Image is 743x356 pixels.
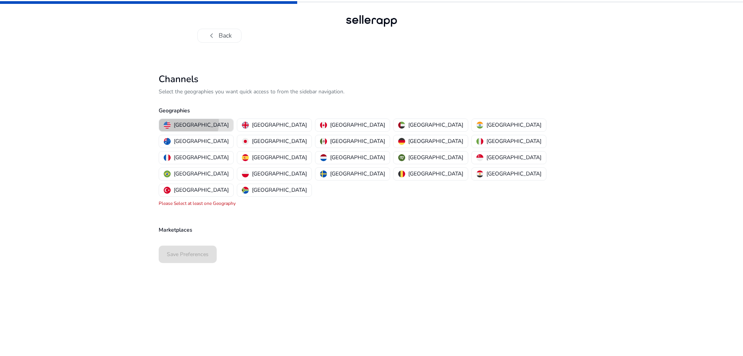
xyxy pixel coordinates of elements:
img: fr.svg [164,154,171,161]
p: [GEOGRAPHIC_DATA] [330,137,385,145]
p: [GEOGRAPHIC_DATA] [174,137,229,145]
img: br.svg [164,170,171,177]
p: [GEOGRAPHIC_DATA] [486,170,541,178]
p: [GEOGRAPHIC_DATA] [408,153,463,162]
p: Marketplaces [159,226,584,234]
p: [GEOGRAPHIC_DATA] [486,121,541,129]
p: [GEOGRAPHIC_DATA] [252,186,307,194]
img: nl.svg [320,154,327,161]
p: Geographies [159,107,584,115]
span: chevron_left [207,31,216,40]
p: Select the geographies you want quick access to from the sidebar navigation. [159,88,584,96]
img: de.svg [398,138,405,145]
p: [GEOGRAPHIC_DATA] [174,170,229,178]
img: it.svg [476,138,483,145]
img: in.svg [476,122,483,129]
p: [GEOGRAPHIC_DATA] [252,170,307,178]
img: au.svg [164,138,171,145]
p: [GEOGRAPHIC_DATA] [252,137,307,145]
p: [GEOGRAPHIC_DATA] [408,121,463,129]
mat-error: Please Select at least one Geography [159,200,236,206]
p: [GEOGRAPHIC_DATA] [486,153,541,162]
img: ae.svg [398,122,405,129]
img: jp.svg [242,138,249,145]
img: be.svg [398,170,405,177]
p: [GEOGRAPHIC_DATA] [408,170,463,178]
p: [GEOGRAPHIC_DATA] [330,170,385,178]
img: eg.svg [476,170,483,177]
p: [GEOGRAPHIC_DATA] [330,153,385,162]
button: chevron_leftBack [197,29,241,43]
img: uk.svg [242,122,249,129]
p: [GEOGRAPHIC_DATA] [330,121,385,129]
img: mx.svg [320,138,327,145]
img: ca.svg [320,122,327,129]
img: us.svg [164,122,171,129]
p: [GEOGRAPHIC_DATA] [252,153,307,162]
img: tr.svg [164,187,171,194]
p: [GEOGRAPHIC_DATA] [486,137,541,145]
img: pl.svg [242,170,249,177]
p: [GEOGRAPHIC_DATA] [252,121,307,129]
h2: Channels [159,74,584,85]
p: [GEOGRAPHIC_DATA] [174,186,229,194]
img: se.svg [320,170,327,177]
img: sg.svg [476,154,483,161]
img: za.svg [242,187,249,194]
p: [GEOGRAPHIC_DATA] [174,121,229,129]
p: [GEOGRAPHIC_DATA] [408,137,463,145]
p: [GEOGRAPHIC_DATA] [174,153,229,162]
img: es.svg [242,154,249,161]
img: sa.svg [398,154,405,161]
